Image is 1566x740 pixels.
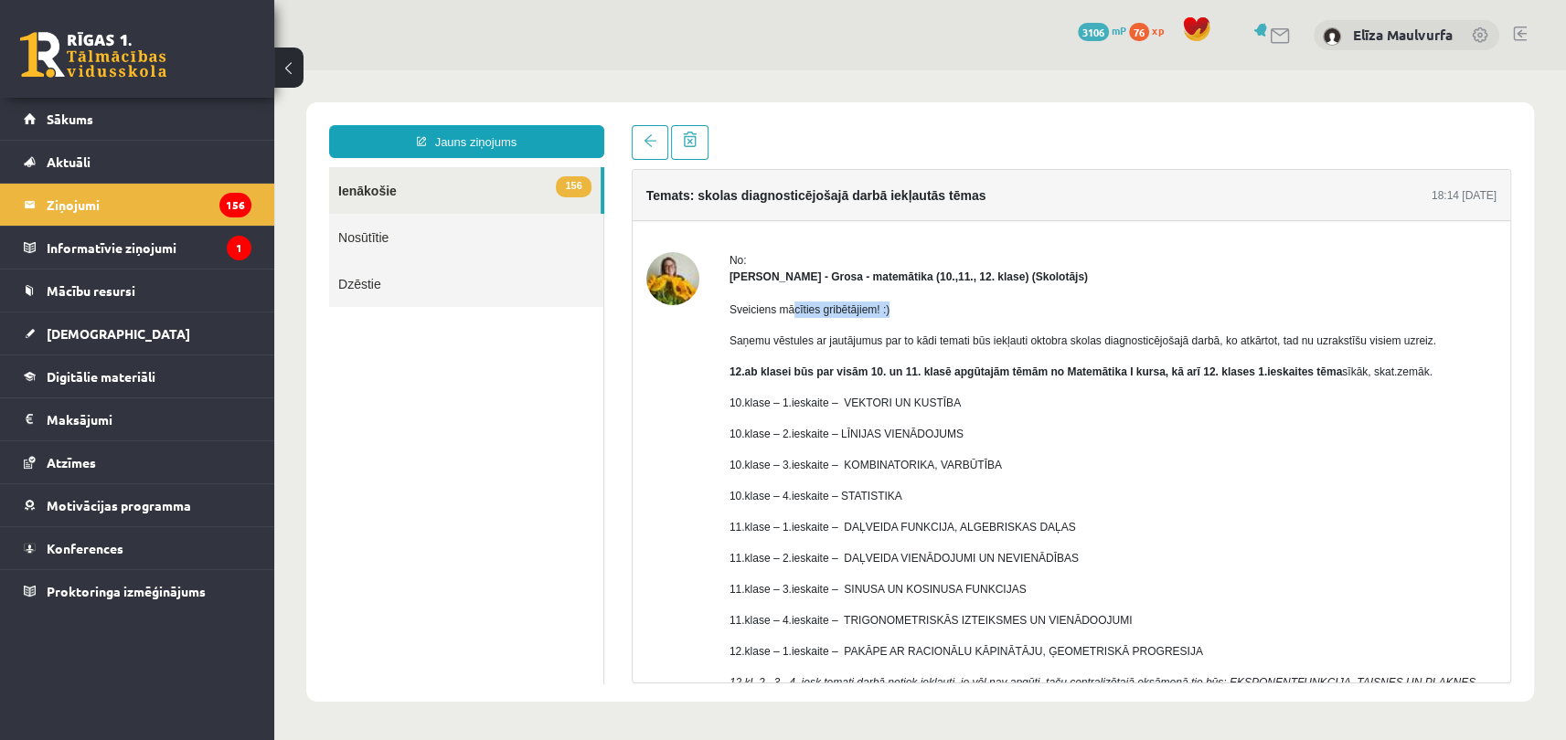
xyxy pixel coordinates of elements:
[55,55,330,88] a: Jauns ziņojums
[47,398,251,440] legend: Maksājumi
[372,118,712,132] h4: Temats: skolas diagnosticējošajā darbā iekļautās tēmas
[455,606,1201,635] em: 12.kl. 2., 3., 4. iesk.temati darbā netiek iekļauti, jo vēl nav apgūti, taču centralizētajā eksām...
[47,325,190,342] span: [DEMOGRAPHIC_DATA]
[455,573,1222,589] p: 12.klase – 1.ieskaite – PAKĀPE AR RACIONĀLU KĀPINĀTĀJU, ĢEOMETRISKĀ PROGRESIJA
[455,511,1222,527] p: 11.klase – 3.ieskaite – SINUSA UN KOSINUSA FUNKCIJAS
[24,484,251,526] a: Motivācijas programma
[24,141,251,183] a: Aktuāli
[1152,23,1164,37] span: xp
[24,98,251,140] a: Sākums
[455,355,1222,372] p: 10.klase – 2.ieskaite – LĪNIJAS VIENĀDOJUMS
[1157,117,1222,133] div: 18:14 [DATE]
[455,231,1222,248] p: Sveiciens mācīties gribētājiem! :)
[24,184,251,226] a: Ziņojumi156
[227,236,251,260] i: 1
[47,454,96,470] span: Atzīmes
[47,540,123,556] span: Konferences
[47,282,135,299] span: Mācību resursi
[47,583,206,599] span: Proktoringa izmēģinājums
[47,227,251,269] legend: Informatīvie ziņojumi
[1353,26,1453,44] a: Elīza Maulvurfa
[455,293,1222,310] p: sīkāk, skat.zemāk.
[47,111,93,127] span: Sākums
[455,480,1222,496] p: 11.klase – 2.ieskaite – DAĻVEIDA VIENĀDOJUMI UN NEVIENĀDĪBAS
[55,190,329,237] a: Dzēstie
[455,386,1222,403] p: 10.klase – 3.ieskaite – KOMBINATORIKA, VARBŪTĪBA
[455,542,1222,558] p: 11.klase – 4.ieskaite – TRIGONOMETRISKĀS IZTEIKSMES UN VIENĀDOOJUMI
[47,497,191,513] span: Motivācijas programma
[24,355,251,397] a: Digitālie materiāli
[455,262,1222,279] p: Saņemu vēstules ar jautājumus par to kādi temati būs iekļauti oktobra skolas diagnosticējošajā da...
[1129,23,1173,37] a: 76 xp
[1323,27,1341,46] img: Elīza Maulvurfa
[20,32,166,78] a: Rīgas 1. Tālmācības vidusskola
[24,527,251,569] a: Konferences
[47,368,155,385] span: Digitālie materiāli
[1078,23,1126,37] a: 3106 mP
[1129,23,1149,41] span: 76
[455,182,1222,198] div: No:
[455,449,1222,465] p: 11.klase – 1.ieskaite – DAĻVEIDA FUNKCIJA, ALGEBRISKAS DAĻAS
[455,200,814,213] strong: [PERSON_NAME] - Grosa - matemātika (10.,11., 12. klase) (Skolotājs)
[455,418,1222,434] p: 10.klase – 4.ieskaite – STATISTIKA
[24,312,251,354] a: [DEMOGRAPHIC_DATA]
[455,295,1068,308] strong: 12.ab klasei būs par visām 10. un 11. klasē apgūtajām tēmām no Matemātika I kursa, kā arī 12. kla...
[372,182,425,235] img: Laima Tukāne - Grosa - matemātika (10.,11., 12. klase)
[55,143,329,190] a: Nosūtītie
[219,193,251,217] i: 156
[1078,23,1109,41] span: 3106
[24,398,251,440] a: Maksājumi
[24,441,251,483] a: Atzīmes
[47,184,251,226] legend: Ziņojumi
[282,106,316,127] span: 156
[55,97,326,143] a: 156Ienākošie
[455,324,1222,341] p: 10.klase – 1.ieskaite – VEKTORI UN KUSTĪBA
[47,153,91,170] span: Aktuāli
[24,570,251,612] a: Proktoringa izmēģinājums
[24,227,251,269] a: Informatīvie ziņojumi1
[1112,23,1126,37] span: mP
[24,270,251,312] a: Mācību resursi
